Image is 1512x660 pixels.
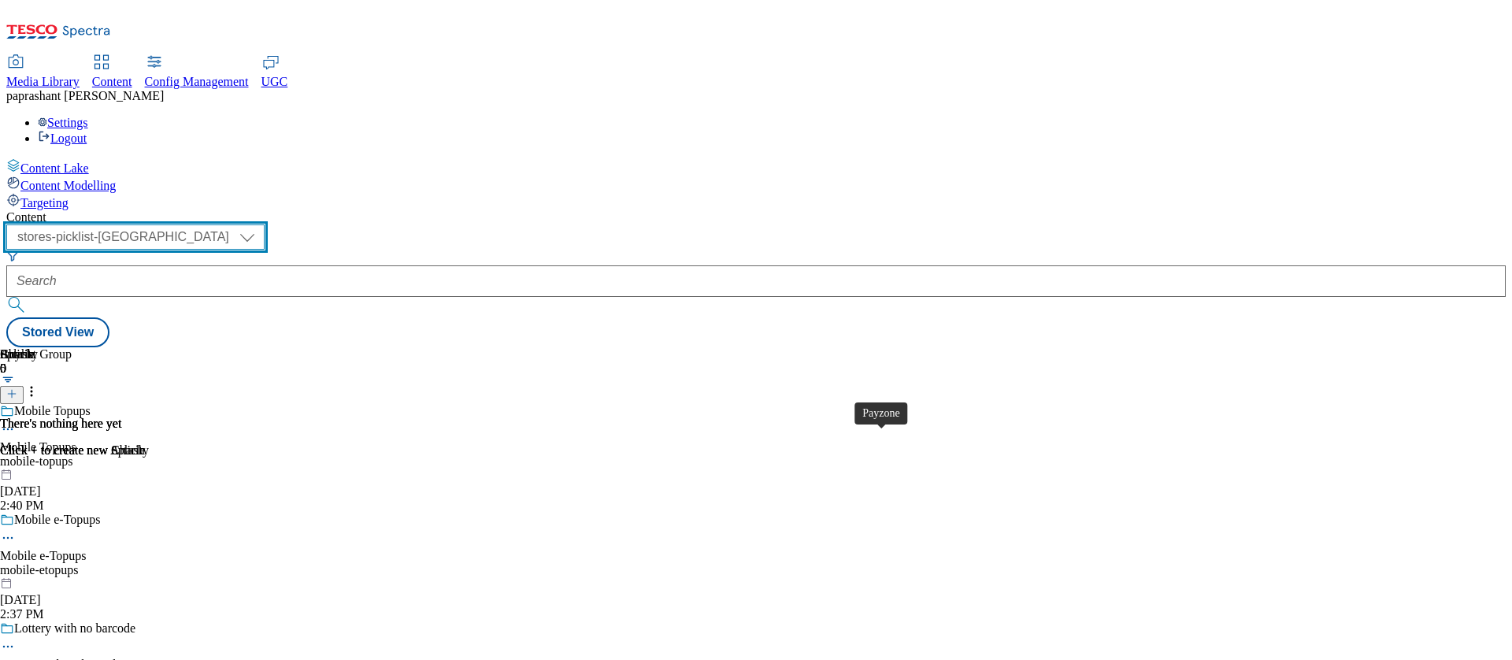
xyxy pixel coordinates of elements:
span: Targeting [20,196,69,209]
a: Content Modelling [6,176,1506,193]
a: Config Management [145,56,249,89]
span: Config Management [145,75,249,88]
div: Mobile e-Topups [14,513,101,527]
input: Search [6,265,1506,297]
span: Media Library [6,75,80,88]
div: Lottery with no barcode [14,621,135,636]
a: Content Lake [6,158,1506,176]
span: UGC [261,75,288,88]
a: UGC [261,56,288,89]
a: Settings [38,116,88,129]
svg: Search Filters [6,250,19,262]
a: Targeting [6,193,1506,210]
a: Content [92,56,132,89]
span: Content [92,75,132,88]
a: Logout [38,132,87,145]
span: pa [6,89,18,102]
span: Content Lake [20,161,89,175]
span: Content Modelling [20,179,116,192]
div: Content [6,210,1506,224]
span: prashant [PERSON_NAME] [18,89,164,102]
button: Stored View [6,317,109,347]
a: Media Library [6,56,80,89]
